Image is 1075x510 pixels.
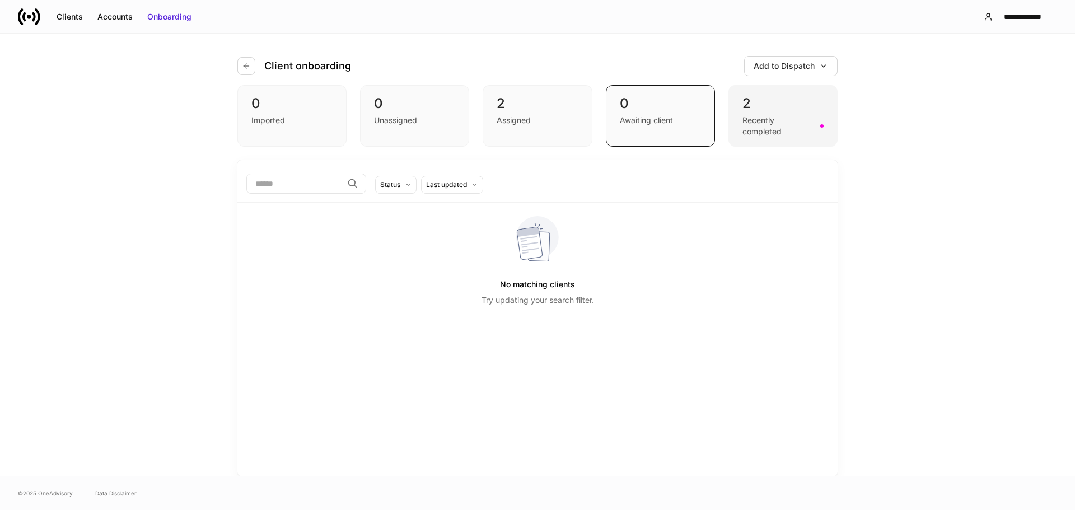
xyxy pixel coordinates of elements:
div: Accounts [97,11,133,22]
div: 2 [742,95,824,113]
button: Clients [49,8,90,26]
div: 0 [620,95,701,113]
div: Last updated [426,179,467,190]
div: Clients [57,11,83,22]
div: 0 [374,95,455,113]
div: Add to Dispatch [754,60,815,72]
div: 2Recently completed [728,85,838,147]
div: 2 [497,95,578,113]
h4: Client onboarding [264,59,351,73]
div: Assigned [497,115,531,126]
div: Status [380,179,400,190]
div: Imported [251,115,285,126]
button: Status [375,176,417,194]
div: 2Assigned [483,85,592,147]
button: Accounts [90,8,140,26]
button: Add to Dispatch [744,56,838,76]
div: Recently completed [742,115,814,137]
span: © 2025 OneAdvisory [18,489,73,498]
div: 0Imported [237,85,347,147]
h5: No matching clients [500,274,575,294]
div: Onboarding [147,11,191,22]
div: 0 [251,95,333,113]
div: 0Awaiting client [606,85,715,147]
div: Unassigned [374,115,417,126]
button: Last updated [421,176,483,194]
a: Data Disclaimer [95,489,137,498]
div: 0Unassigned [360,85,469,147]
div: Awaiting client [620,115,673,126]
p: Try updating your search filter. [482,294,594,306]
button: Onboarding [140,8,199,26]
